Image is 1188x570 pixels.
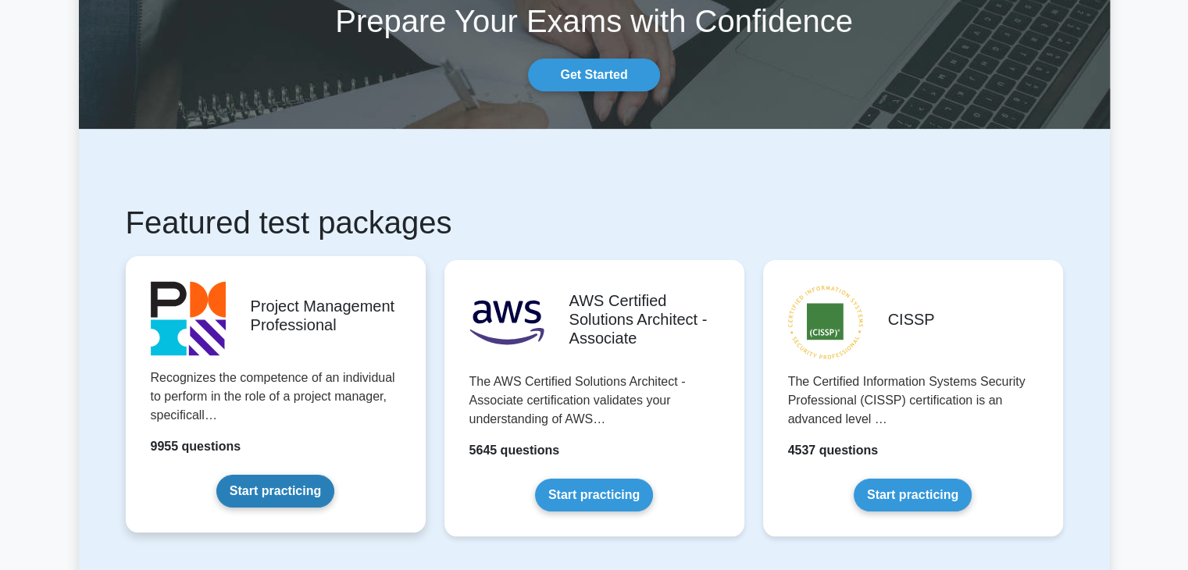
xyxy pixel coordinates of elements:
a: Start practicing [854,479,972,511]
h1: Featured test packages [126,204,1063,241]
a: Start practicing [535,479,653,511]
a: Start practicing [216,475,334,508]
a: Get Started [528,59,659,91]
h1: Prepare Your Exams with Confidence [79,2,1110,40]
